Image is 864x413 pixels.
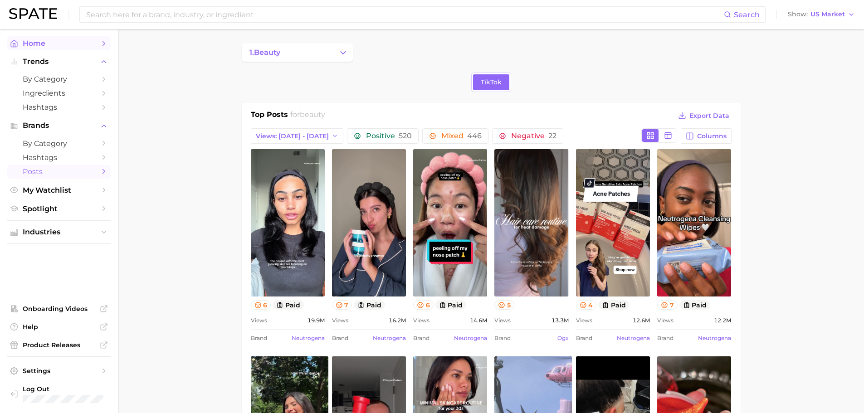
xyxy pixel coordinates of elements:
[85,7,724,22] input: Search here for a brand, industry, or ingredient
[23,323,95,331] span: Help
[689,112,729,120] span: Export Data
[23,89,95,97] span: Ingredients
[470,315,487,326] span: 14.6m
[251,128,344,144] button: Views: [DATE] - [DATE]
[494,333,511,344] span: Brand
[552,315,569,326] span: 13.3m
[676,109,731,122] button: Export Data
[810,12,845,17] span: US Market
[23,167,95,176] span: Posts
[576,300,597,310] button: 4
[242,44,353,62] button: Change Category
[23,139,95,148] span: by Category
[617,335,650,341] a: neutrogena
[256,132,329,140] span: Views: [DATE] - [DATE]
[511,132,556,140] span: Negative
[413,333,430,344] span: Brand
[494,300,514,310] button: 5
[714,315,731,326] span: 12.2m
[697,132,727,140] span: Columns
[23,385,124,393] span: Log Out
[576,315,592,326] span: Views
[7,136,111,151] a: by Category
[473,74,509,90] a: TikTok
[366,132,412,140] span: Positive
[23,121,95,130] span: Brands
[413,300,434,310] button: 6
[23,367,95,375] span: Settings
[23,103,95,112] span: Hashtags
[7,100,111,114] a: Hashtags
[788,12,808,17] span: Show
[657,333,674,344] span: Brand
[251,300,271,310] button: 6
[7,55,111,68] button: Trends
[7,72,111,86] a: by Category
[657,315,674,326] span: Views
[413,315,430,326] span: Views
[23,153,95,162] span: Hashtags
[657,300,678,310] button: 7
[598,300,630,310] button: paid
[7,364,111,378] a: Settings
[7,165,111,179] a: Posts
[332,315,348,326] span: Views
[251,109,288,123] h1: Top Posts
[251,315,267,326] span: Views
[454,335,487,341] a: neutrogena
[494,315,511,326] span: Views
[441,132,482,140] span: Mixed
[399,131,412,140] span: 520
[557,335,569,341] a: ogx
[7,36,111,50] a: Home
[7,202,111,216] a: Spotlight
[300,110,325,119] span: beauty
[389,315,406,326] span: 16.2m
[7,382,111,406] a: Log out. Currently logged in with e-mail mhuang@interparfumsinc.com.
[23,204,95,213] span: Spotlight
[7,338,111,352] a: Product Releases
[373,335,406,341] a: neutrogena
[633,315,650,326] span: 12.6m
[435,300,467,310] button: paid
[23,39,95,48] span: Home
[292,335,325,341] a: neutrogena
[332,333,348,344] span: Brand
[7,151,111,165] a: Hashtags
[681,128,731,144] button: Columns
[786,9,857,20] button: ShowUS Market
[23,186,95,194] span: My Watchlist
[679,300,711,310] button: paid
[7,320,111,334] a: Help
[23,341,95,349] span: Product Releases
[467,131,482,140] span: 446
[23,305,95,313] span: Onboarding Videos
[7,86,111,100] a: Ingredients
[576,333,592,344] span: Brand
[698,335,731,341] a: neutrogena
[7,183,111,197] a: My Watchlist
[481,78,502,86] span: TikTok
[23,228,95,236] span: Industries
[7,119,111,132] button: Brands
[354,300,385,310] button: paid
[7,225,111,239] button: Industries
[23,75,95,83] span: by Category
[251,333,267,344] span: Brand
[7,302,111,316] a: Onboarding Videos
[273,300,304,310] button: paid
[249,49,280,57] span: 1. beauty
[290,109,325,123] h2: for
[308,315,325,326] span: 19.9m
[23,58,95,66] span: Trends
[9,8,57,19] img: SPATE
[332,300,352,310] button: 7
[548,131,556,140] span: 22
[734,10,760,19] span: Search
